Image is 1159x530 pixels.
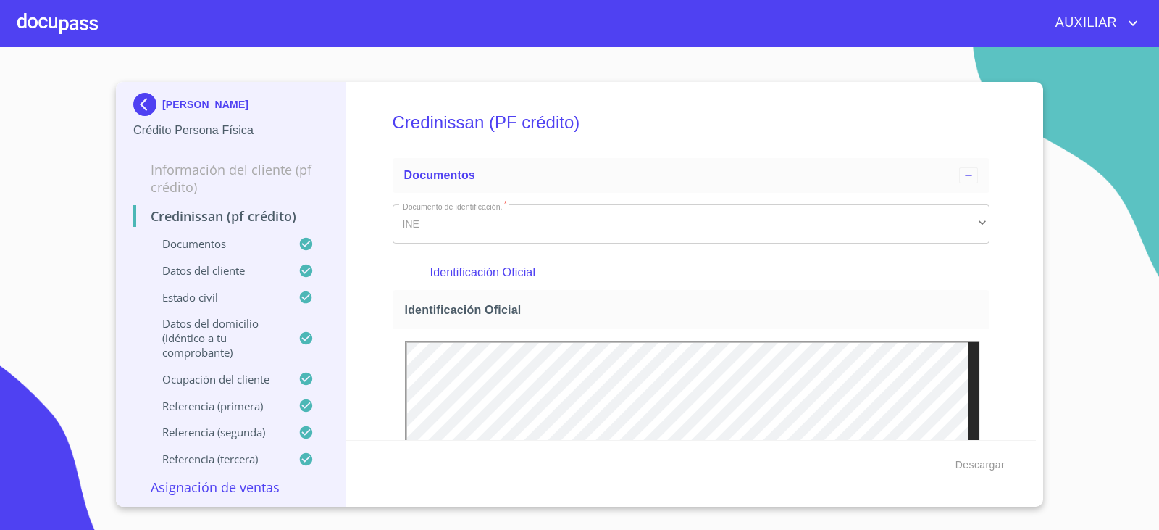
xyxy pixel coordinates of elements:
img: Docupass spot blue [133,93,162,116]
div: INE [393,204,990,244]
p: Datos del domicilio (idéntico a tu comprobante) [133,316,298,360]
p: Información del cliente (PF crédito) [133,161,328,196]
span: Documentos [404,169,475,181]
p: Referencia (tercera) [133,452,298,466]
div: [PERSON_NAME] [133,93,328,122]
p: Documentos [133,236,298,251]
p: Credinissan (PF crédito) [133,207,328,225]
h5: Credinissan (PF crédito) [393,93,990,152]
button: Descargar [950,452,1011,479]
p: Estado civil [133,290,298,305]
div: Documentos [393,158,990,193]
p: [PERSON_NAME] [162,99,248,110]
p: Crédito Persona Física [133,122,328,139]
p: Asignación de Ventas [133,479,328,496]
p: Ocupación del Cliente [133,372,298,386]
p: Referencia (primera) [133,399,298,413]
p: Identificación Oficial [430,264,952,281]
span: Descargar [955,456,1005,474]
span: AUXILIAR [1045,12,1124,35]
button: account of current user [1045,12,1142,35]
p: Datos del cliente [133,263,298,278]
span: Identificación Oficial [405,302,984,318]
p: Referencia (segunda) [133,425,298,439]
